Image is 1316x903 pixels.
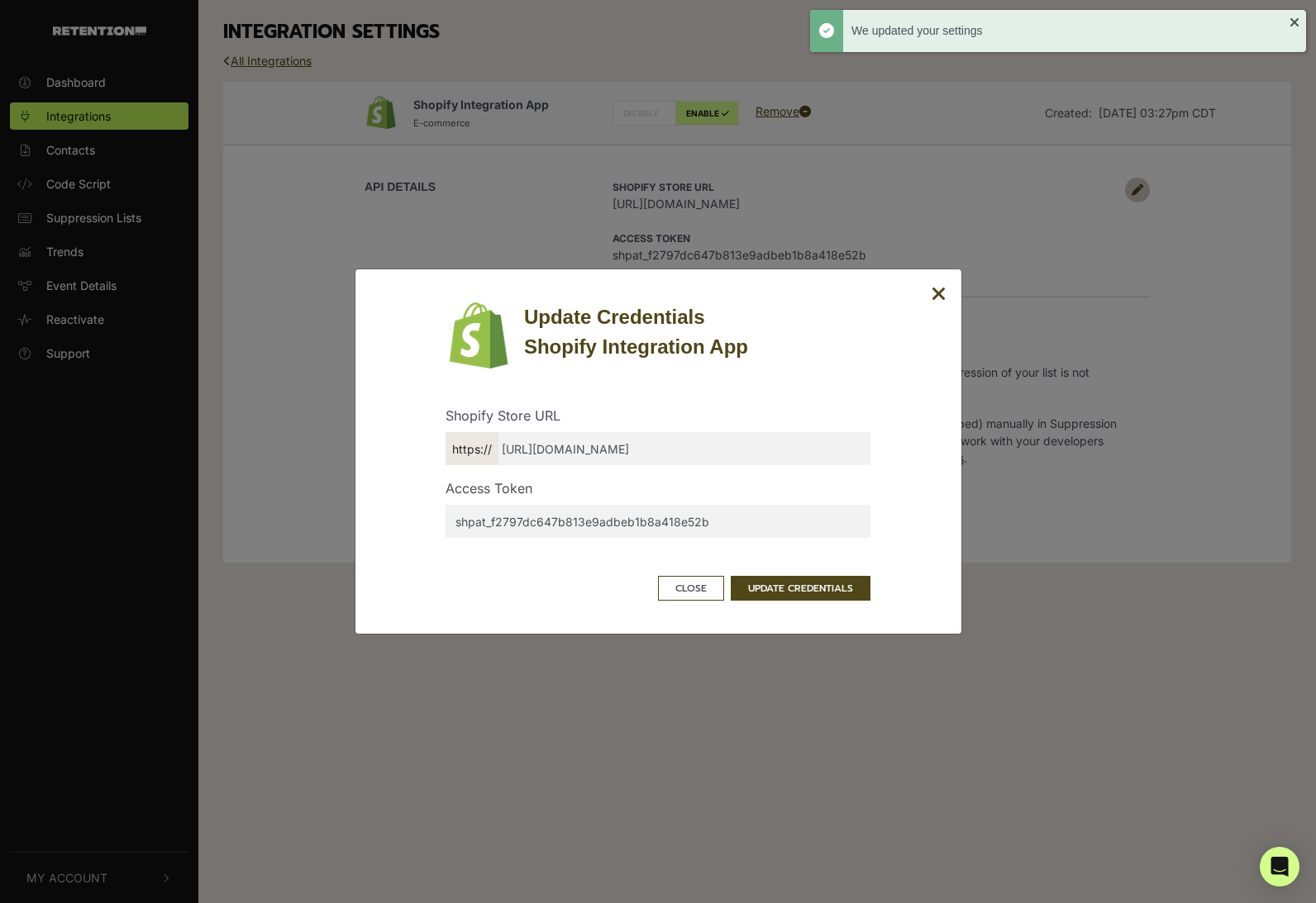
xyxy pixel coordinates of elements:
strong: Shopify Integration App [524,335,748,358]
button: Close [658,576,724,601]
button: Close [932,284,946,305]
span: https:// [446,432,498,465]
div: We updated your settings [851,22,1290,40]
input: [Access Token] [446,505,870,538]
label: Access Token [446,478,532,498]
button: UPDATE CREDENTIALS [731,576,870,601]
label: Shopify Store URL [446,406,560,425]
div: Update Credentials [524,302,870,362]
img: Shopify Integration App [446,302,512,368]
div: Open Intercom Messenger [1260,847,1299,886]
input: [Shopify Store URL] [446,432,870,465]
